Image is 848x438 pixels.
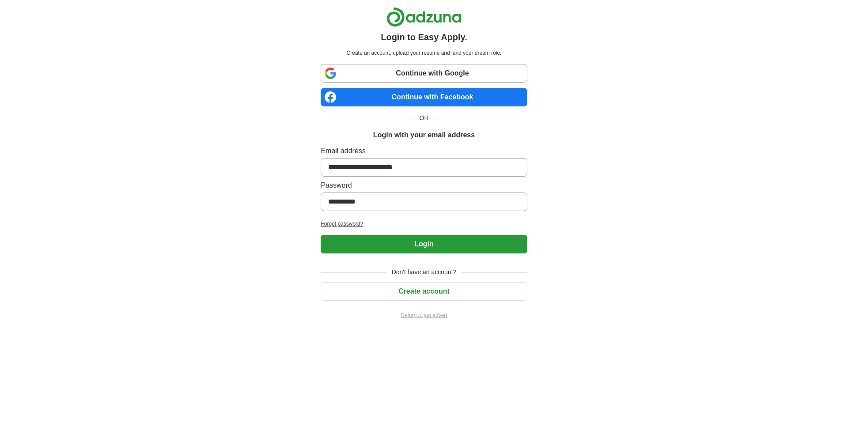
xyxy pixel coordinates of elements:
[381,30,467,44] h1: Login to Easy Apply.
[414,113,434,123] span: OR
[321,180,527,191] label: Password
[373,130,475,140] h1: Login with your email address
[321,282,527,301] button: Create account
[322,49,525,57] p: Create an account, upload your resume and land your dream role.
[321,235,527,253] button: Login
[321,311,527,319] a: Return to job advert
[386,268,462,277] span: Don't have an account?
[321,64,527,83] a: Continue with Google
[321,287,527,295] a: Create account
[386,7,462,27] img: Adzuna logo
[321,220,527,228] a: Forgot password?
[321,146,527,156] label: Email address
[321,88,527,106] a: Continue with Facebook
